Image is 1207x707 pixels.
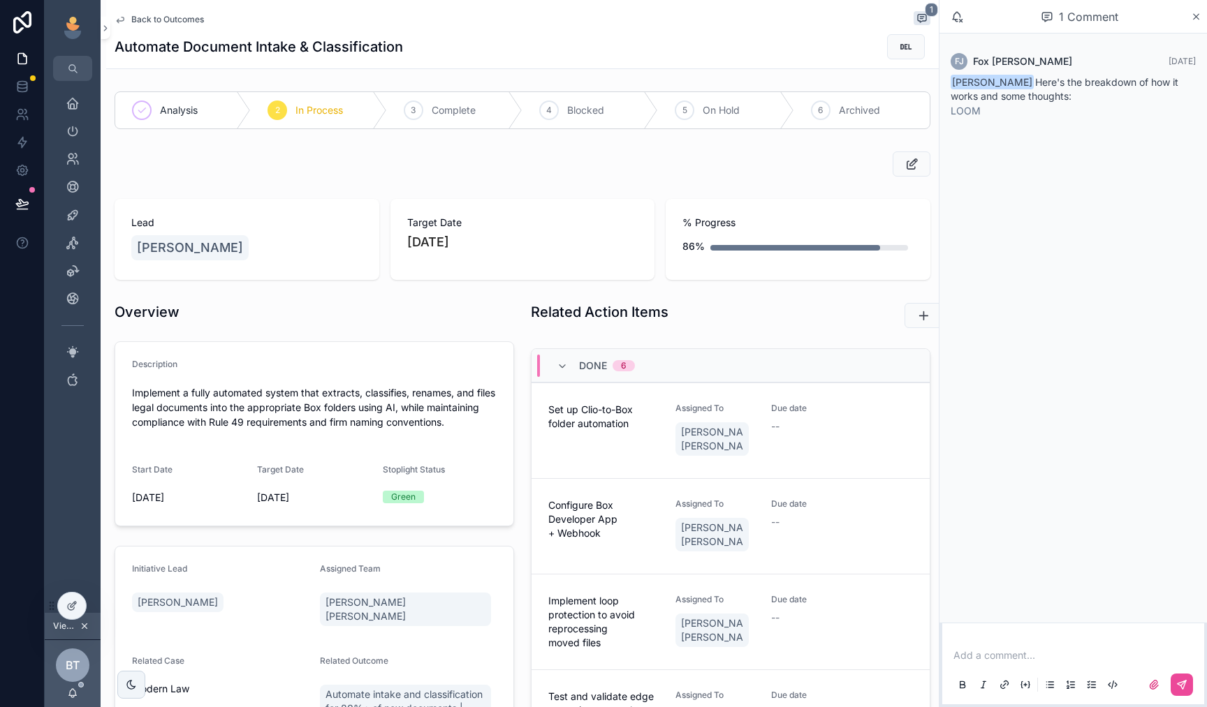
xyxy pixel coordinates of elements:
button: 1 [914,11,930,28]
span: BT [66,657,80,673]
span: Assigned To [675,594,754,605]
span: In Process [295,103,343,117]
span: 3 [411,105,416,116]
span: [DATE] [257,491,371,505]
span: Due date [771,690,850,701]
span: 6 [818,105,823,116]
span: [PERSON_NAME] [PERSON_NAME] [681,425,743,453]
span: Target Date [257,464,304,475]
span: Assigned Team [320,563,381,574]
a: [PERSON_NAME] [PERSON_NAME] [675,422,749,456]
span: 1 [925,3,938,17]
span: [PERSON_NAME] [PERSON_NAME] [681,616,743,644]
span: Assigned To [675,403,754,414]
div: scrollable content [45,81,101,410]
span: Stoplight Status [383,464,445,475]
span: 5 [682,105,687,116]
span: -- [771,611,780,625]
a: [PERSON_NAME] [PERSON_NAME] [675,518,749,551]
span: Target Date [407,216,638,230]
span: Implement loop protection to avoid reprocessing moved files [548,594,659,650]
span: Viewing as [PERSON_NAME] [53,620,77,632]
span: FJ [955,56,964,67]
span: 1 Comment [1059,8,1118,25]
span: -- [771,419,780,433]
span: Related Outcome [320,655,388,666]
span: Assigned To [675,498,754,509]
a: Back to Outcomes [115,14,204,25]
span: Set up Clio-to-Box folder automation [548,403,659,431]
span: 2 [275,105,280,116]
span: 4 [546,105,552,116]
div: 86% [682,232,705,260]
span: [DATE] [1169,56,1196,66]
span: Done [579,359,607,373]
div: Green [391,491,416,503]
h1: Automate Document Intake & Classification [115,37,403,57]
span: Due date [771,594,850,605]
div: 6 [621,360,627,371]
a: Set up Clio-to-Box folder automationAssigned To[PERSON_NAME] [PERSON_NAME]Due date-- [532,382,930,478]
a: LOOM [951,105,981,117]
p: [DATE] [407,232,449,252]
span: [PERSON_NAME] [PERSON_NAME] [681,521,743,549]
p: Implement a fully automated system that extracts, classifies, renames, and files legal documents ... [132,385,497,429]
span: Archived [839,103,880,117]
a: [PERSON_NAME] [PERSON_NAME] [675,613,749,647]
h1: Related Action Items [531,302,668,322]
span: Start Date [132,464,173,475]
span: Blocked [567,103,604,117]
a: Implement loop protection to avoid reprocessing moved filesAssigned To[PERSON_NAME] [PERSON_NAME]... [532,574,930,669]
span: Configure Box Developer App + Webhook [548,498,659,540]
span: Due date [771,498,850,509]
span: % Progress [682,216,914,230]
span: Assigned To [675,690,754,701]
span: Related Case [132,655,184,666]
h1: Overview [115,302,180,322]
a: [PERSON_NAME] [PERSON_NAME] [320,593,491,626]
span: Complete [432,103,476,117]
span: Fox [PERSON_NAME] [973,54,1072,68]
span: Description [132,359,177,369]
span: On Hold [703,103,740,117]
div: Here's the breakdown of how it works and some thoughts: [951,75,1196,118]
span: [PERSON_NAME] [951,75,1034,89]
span: -- [771,515,780,529]
span: Initiative Lead [132,563,187,574]
a: [PERSON_NAME] [131,235,249,260]
span: Modern Law [132,682,189,696]
span: Lead [131,216,363,230]
img: App logo [61,17,84,39]
span: [DATE] [132,491,246,505]
a: Configure Box Developer App + WebhookAssigned To[PERSON_NAME] [PERSON_NAME]Due date-- [532,478,930,574]
span: Analysis [160,103,198,117]
span: Due date [771,403,850,414]
span: [PERSON_NAME] [PERSON_NAME] [325,595,485,623]
a: [PERSON_NAME] [132,593,224,612]
span: Back to Outcomes [131,14,204,25]
span: [PERSON_NAME] [138,595,218,609]
span: [PERSON_NAME] [137,238,243,258]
